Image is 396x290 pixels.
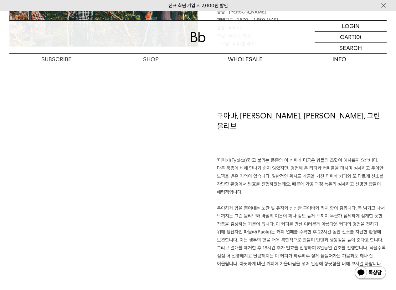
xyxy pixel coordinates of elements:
p: CART [340,32,355,42]
p: ‘티피카(Typica)’라고 불리는 품종의 이 커피가 머금은 향들의 조합이 예사롭지 않습니다. 다른 품종에 비해 만나기 쉽지 않았지만, 경험해 온 티피카 커피들을 마시며 섬세... [217,157,387,197]
a: CART (0) [315,32,387,42]
img: 로고 [191,32,206,42]
p: 우아하게 향을 뿜어내는 노란 빛 유자와 신선한 구아바와 리치 향이 감돕니다. 목 넘기고 나서 느껴지는 그린 올리브와 바질의 여운이 꽤나 감도 높게 느껴져 누군가 섬세하게 설계... [217,204,387,268]
a: LOGIN [315,21,387,32]
p: INFO [292,54,387,65]
a: SHOP [104,54,198,65]
p: WHOLESALE [198,54,292,65]
p: SEARCH [339,42,362,53]
h1: 구아바, [PERSON_NAME], [PERSON_NAME], 그린 올리브 [217,111,387,157]
p: LOGIN [342,21,360,31]
img: 카카오톡 채널 1:1 채팅 버튼 [354,266,387,281]
a: 신규 회원 가입 시 3,000원 할인 [168,3,228,8]
a: SUBSCRIBE [9,54,104,65]
p: (0) [355,32,361,42]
